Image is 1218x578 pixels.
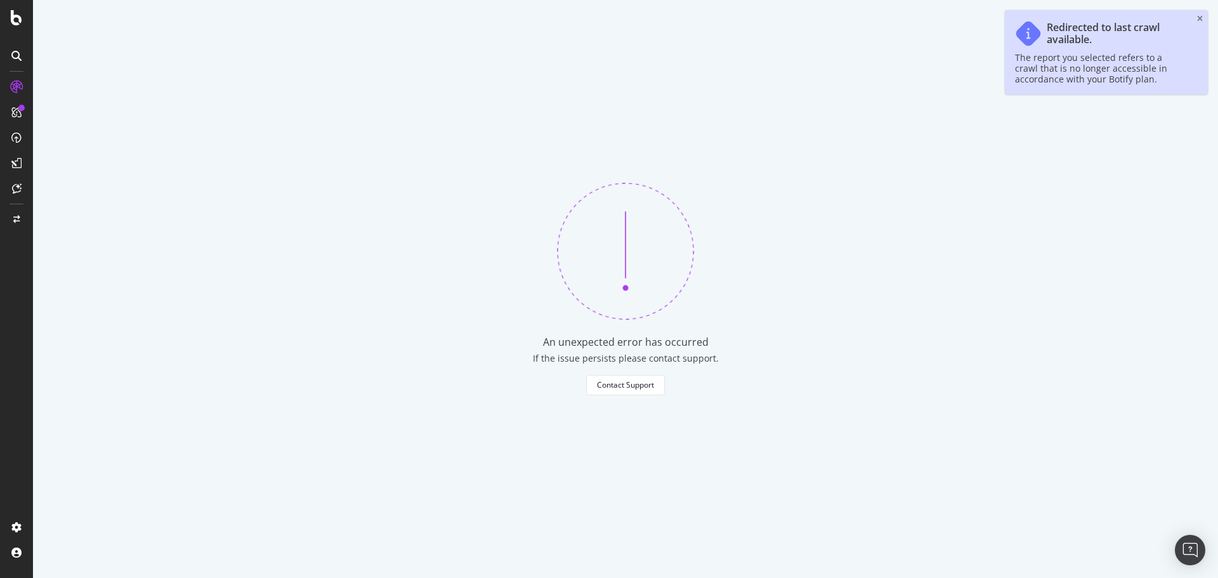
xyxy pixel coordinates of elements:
[597,379,654,390] div: Contact Support
[586,375,665,395] button: Contact Support
[557,183,694,320] img: 370bne1z.png
[1175,535,1205,565] div: Open Intercom Messenger
[543,335,709,350] div: An unexpected error has occurred
[1197,15,1203,23] div: close toast
[533,352,719,365] div: If the issue persists please contact support.
[1015,52,1185,84] div: The report you selected refers to a crawl that is no longer accessible in accordance with your Bo...
[1047,22,1185,46] div: Redirected to last crawl available.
